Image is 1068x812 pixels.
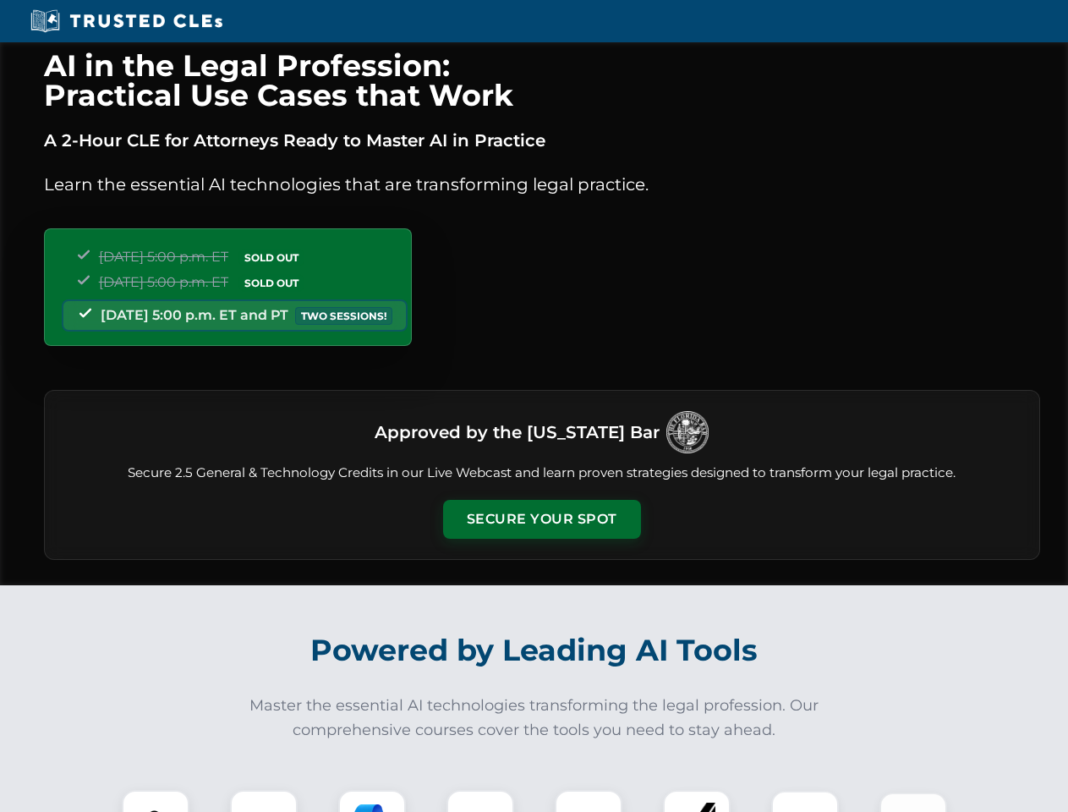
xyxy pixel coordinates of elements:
p: Master the essential AI technologies transforming the legal profession. Our comprehensive courses... [238,694,830,743]
span: SOLD OUT [238,249,304,266]
button: Secure Your Spot [443,500,641,539]
h2: Powered by Leading AI Tools [66,621,1003,680]
span: [DATE] 5:00 p.m. ET [99,274,228,290]
p: Secure 2.5 General & Technology Credits in our Live Webcast and learn proven strategies designed ... [65,464,1019,483]
h1: AI in the Legal Profession: Practical Use Cases that Work [44,51,1040,110]
h3: Approved by the [US_STATE] Bar [375,417,660,447]
span: [DATE] 5:00 p.m. ET [99,249,228,265]
p: A 2-Hour CLE for Attorneys Ready to Master AI in Practice [44,127,1040,154]
img: Logo [666,411,709,453]
p: Learn the essential AI technologies that are transforming legal practice. [44,171,1040,198]
span: SOLD OUT [238,274,304,292]
img: Trusted CLEs [25,8,227,34]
